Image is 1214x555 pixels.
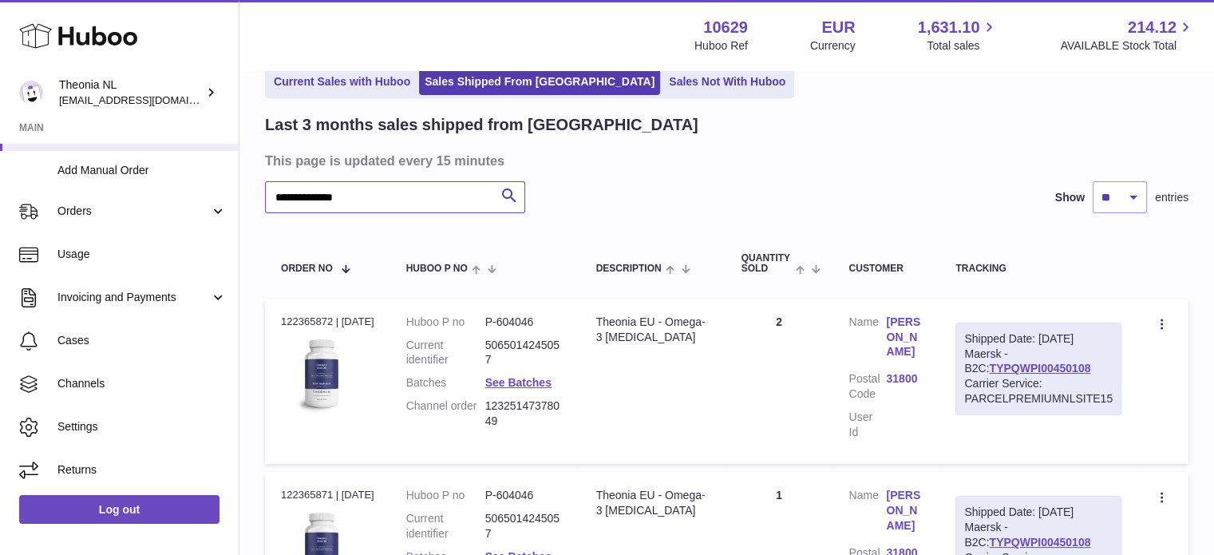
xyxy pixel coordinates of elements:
[406,338,485,368] dt: Current identifier
[265,152,1184,169] h3: This page is updated every 15 minutes
[989,536,1090,549] a: TYPQWPI00450108
[741,253,792,274] span: Quantity Sold
[57,462,227,478] span: Returns
[281,334,361,414] img: 106291725893086.jpg
[964,505,1113,520] div: Shipped Date: [DATE]
[918,17,980,38] span: 1,631.10
[406,398,485,429] dt: Channel order
[19,495,219,524] a: Log out
[485,511,564,541] dd: 5065014245057
[955,323,1121,415] div: Maersk - B2C:
[59,93,235,106] span: [EMAIL_ADDRESS][DOMAIN_NAME]
[57,290,210,305] span: Invoicing and Payments
[485,315,564,330] dd: P-604046
[596,315,710,345] div: Theonia EU - Omega-3 [MEDICAL_DATA]
[848,371,886,402] dt: Postal Code
[57,204,210,219] span: Orders
[918,17,998,54] a: 1,631.10 Total sales
[848,264,923,274] div: Customer
[1060,38,1195,54] span: AVAILABLE Stock Total
[1055,190,1085,205] label: Show
[57,333,227,348] span: Cases
[848,410,886,440] dt: User Id
[281,315,374,329] div: 122365872 | [DATE]
[1060,17,1195,54] a: 214.12 AVAILABLE Stock Total
[886,315,923,360] a: [PERSON_NAME]
[57,163,227,178] span: Add Manual Order
[927,38,998,54] span: Total sales
[406,264,468,274] span: Huboo P no
[989,362,1090,375] a: TYPQWPI00450108
[19,81,43,105] img: info@wholesomegoods.eu
[1155,190,1188,205] span: entries
[848,488,886,537] dt: Name
[57,247,227,262] span: Usage
[59,77,203,108] div: Theonia NL
[726,299,833,464] td: 2
[485,376,552,389] a: See Batches
[964,376,1113,406] div: Carrier Service: PARCELPREMIUMNLSITE15
[419,69,660,95] a: Sales Shipped From [GEOGRAPHIC_DATA]
[703,17,748,38] strong: 10629
[268,69,416,95] a: Current Sales with Huboo
[955,264,1121,274] div: Tracking
[596,488,710,518] div: Theonia EU - Omega-3 [MEDICAL_DATA]
[964,331,1113,347] div: Shipped Date: [DATE]
[406,315,485,330] dt: Huboo P no
[265,114,698,136] h2: Last 3 months sales shipped from [GEOGRAPHIC_DATA]
[485,338,564,368] dd: 5065014245057
[406,488,485,503] dt: Huboo P no
[821,17,855,38] strong: EUR
[57,419,227,434] span: Settings
[810,38,856,54] div: Currency
[596,264,662,274] span: Description
[485,398,564,429] dd: 12325147378049
[886,488,923,533] a: [PERSON_NAME]
[1128,17,1176,38] span: 214.12
[663,69,791,95] a: Sales Not With Huboo
[281,264,333,274] span: Order No
[57,376,227,391] span: Channels
[281,488,374,502] div: 122365871 | [DATE]
[848,315,886,364] dt: Name
[886,371,923,387] a: 31800
[406,511,485,541] dt: Current identifier
[485,488,564,503] dd: P-604046
[694,38,748,54] div: Huboo Ref
[406,375,485,390] dt: Batches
